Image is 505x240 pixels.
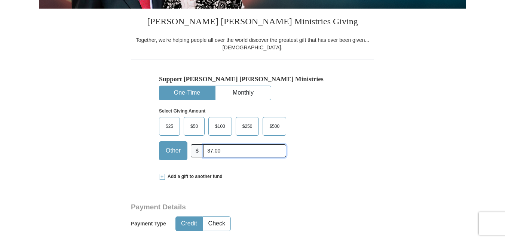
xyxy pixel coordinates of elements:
span: $250 [239,121,256,132]
span: Add a gift to another fund [165,173,223,180]
span: $50 [187,121,202,132]
span: $ [191,144,203,157]
h5: Support [PERSON_NAME] [PERSON_NAME] Ministries [159,75,346,83]
h5: Payment Type [131,221,166,227]
div: Together, we're helping people all over the world discover the greatest gift that has ever been g... [131,36,374,51]
span: $25 [162,121,177,132]
button: Monthly [215,86,271,100]
button: Check [203,217,230,231]
h3: [PERSON_NAME] [PERSON_NAME] Ministries Giving [131,9,374,36]
span: $500 [266,121,283,132]
button: One-Time [159,86,215,100]
strong: Select Giving Amount [159,108,205,114]
h3: Payment Details [131,203,322,212]
button: Credit [176,217,202,231]
span: Other [162,145,184,156]
input: Other Amount [203,144,286,157]
span: $100 [211,121,229,132]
